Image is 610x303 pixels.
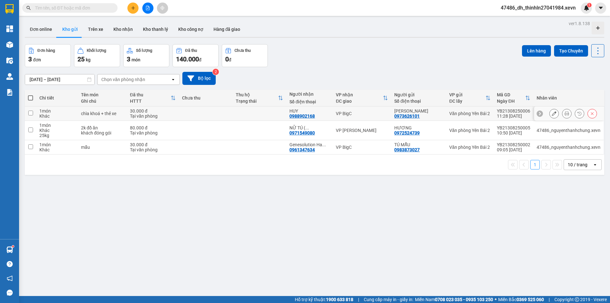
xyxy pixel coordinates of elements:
[236,99,278,104] div: Trạng thái
[81,92,124,97] div: Tên món
[593,162,598,167] svg: open
[25,44,71,67] button: Đơn hàng3đơn
[497,92,525,97] div: Mã GD
[394,130,420,135] div: 0972524739
[35,4,110,11] input: Tìm tên, số ĐT hoặc mã đơn
[12,245,14,247] sup: 1
[497,108,530,114] div: YB21308250006
[108,22,138,37] button: Kho nhận
[142,3,153,14] button: file-add
[289,130,315,135] div: 0971549080
[81,99,124,104] div: Ghi chú
[130,130,176,135] div: Tại văn phòng
[185,48,197,53] div: Đã thu
[394,92,443,97] div: Người gửi
[213,69,219,75] sup: 2
[415,296,493,303] span: Miền Nam
[127,3,139,14] button: plus
[59,16,266,24] li: Số 10 ngõ 15 Ngọc Hồi, Q.[PERSON_NAME], [GEOGRAPHIC_DATA]
[497,142,530,147] div: YB21308250002
[6,246,13,253] img: warehouse-icon
[449,145,491,150] div: Văn phòng Yên Bái 2
[537,128,600,133] div: 47486_nguyenthanhchung.xevn
[81,145,124,150] div: mẫu
[33,57,41,62] span: đơn
[554,45,588,57] button: Tạo Chuyến
[446,90,494,107] th: Toggle SortBy
[289,92,329,97] div: Người nhận
[495,298,497,301] span: ⚪️
[157,3,168,14] button: aim
[127,90,179,107] th: Toggle SortBy
[81,111,124,116] div: chìa khoá + thẻ xe
[364,296,413,303] span: Cung cấp máy in - giấy in:
[123,44,169,67] button: Số lượng3món
[333,90,391,107] th: Toggle SortBy
[39,142,75,147] div: 1 món
[25,22,57,37] button: Đơn online
[322,142,326,147] span: ...
[26,6,31,10] span: search
[171,77,176,82] svg: open
[595,3,606,14] button: caret-down
[537,95,600,100] div: Nhân viên
[592,22,604,34] div: Tạo kho hàng mới
[394,147,420,152] div: 0983873027
[28,55,32,63] span: 3
[138,22,173,37] button: Kho thanh lý
[449,92,485,97] div: VP gửi
[587,3,592,7] sup: 1
[358,296,359,303] span: |
[289,108,329,114] div: HUY
[530,160,540,169] button: 1
[222,44,268,67] button: Chưa thu0đ
[295,296,353,303] span: Hỗ trợ kỹ thuật:
[37,48,55,53] div: Đơn hàng
[305,125,309,130] span: ...
[584,5,589,11] img: icon-new-feature
[130,92,171,97] div: Đã thu
[289,142,329,147] div: Genesolution Ha Nội
[5,4,14,14] img: logo-vxr
[199,57,201,62] span: đ
[8,8,40,40] img: logo.jpg
[229,57,231,62] span: đ
[435,297,493,302] strong: 0708 023 035 - 0935 103 250
[497,114,530,119] div: 11:28 [DATE]
[6,89,13,96] img: solution-icon
[39,114,75,119] div: Khác
[39,95,75,100] div: Chi tiết
[394,114,420,119] div: 0973626101
[208,22,245,37] button: Hàng đã giao
[130,142,176,147] div: 30.000 đ
[59,24,266,31] li: Hotline: 19001155
[588,3,590,7] span: 1
[336,111,388,116] div: VP BigC
[497,147,530,152] div: 09:05 [DATE]
[289,99,329,104] div: Số điện thoại
[8,46,112,57] b: GỬI : Văn phòng Yên Bái 2
[497,99,525,104] div: Ngày ĐH
[449,128,491,133] div: Văn phòng Yên Bái 2
[7,290,13,296] span: message
[160,6,165,10] span: aim
[394,108,443,114] div: anh minh
[498,296,544,303] span: Miền Bắc
[233,90,286,107] th: Toggle SortBy
[78,55,85,63] span: 25
[289,114,315,119] div: 0988902168
[6,41,13,48] img: warehouse-icon
[130,108,176,114] div: 30.000 đ
[6,57,13,64] img: warehouse-icon
[7,275,13,281] span: notification
[130,125,176,130] div: 80.000 đ
[496,4,581,12] span: 47486_dh_thinhln27041984.xevn
[136,48,152,53] div: Số lượng
[394,125,443,130] div: HƯƠNG
[25,74,94,85] input: Select a date range.
[57,22,83,37] button: Kho gửi
[449,99,485,104] div: ĐC lấy
[234,48,251,53] div: Chưa thu
[494,90,533,107] th: Toggle SortBy
[176,55,199,63] span: 140.000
